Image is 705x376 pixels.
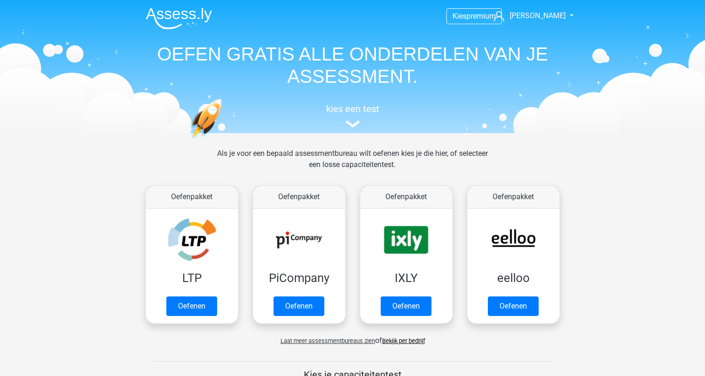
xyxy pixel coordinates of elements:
img: Assessly [146,7,212,29]
span: premium [466,12,496,20]
a: Oefenen [166,296,217,316]
div: Als je voor een bepaald assessmentbureau wilt oefenen kies je die hier, of selecteer een losse ca... [210,148,495,181]
img: oefenen [190,99,258,183]
a: Oefenen [488,296,539,316]
a: Kiespremium [447,10,501,22]
span: [PERSON_NAME] [510,11,566,20]
div: of [138,328,567,346]
a: Oefenen [381,296,431,316]
a: [PERSON_NAME] [490,10,567,21]
img: assessment [346,121,360,128]
h1: OEFEN GRATIS ALLE ONDERDELEN VAN JE ASSESSMENT. [138,43,567,87]
span: Laat meer assessmentbureaus zien [281,337,375,344]
a: kies een test [138,103,567,128]
h5: kies een test [138,103,567,114]
a: Oefenen [274,296,324,316]
span: Kies [452,12,466,20]
a: Bekijk per bedrijf [382,337,425,344]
